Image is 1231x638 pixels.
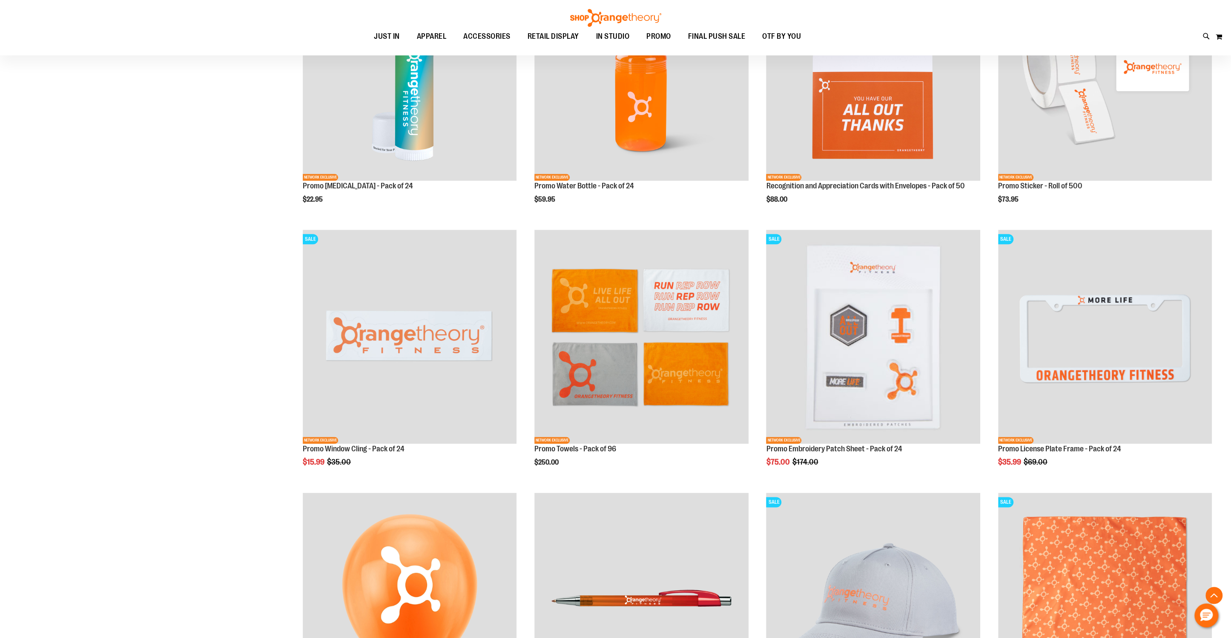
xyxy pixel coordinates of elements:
[534,437,570,444] span: NETWORK EXCLUSIVE
[303,234,318,244] span: SALE
[998,445,1121,453] a: Promo License Plate Frame - Pack of 24
[646,27,671,46] span: PROMO
[534,196,557,203] span: $59.95
[766,458,791,466] span: $75.00
[455,27,519,46] a: ACCESSORIES
[417,27,447,46] span: APPAREL
[1205,587,1222,604] button: Back To Top
[408,27,455,46] a: APPAREL
[680,27,754,46] a: FINAL PUSH SALE
[762,27,801,46] span: OTF BY YOU
[766,234,781,244] span: SALE
[534,445,616,453] a: Promo Towels - Pack of 96
[534,459,560,466] span: $250.00
[998,182,1082,190] a: Promo Sticker - Roll of 500
[588,27,638,46] a: IN STUDIO
[534,230,748,445] a: Promo Towels - Pack of 96NETWORK EXCLUSIVE
[528,27,579,46] span: RETAIL DISPLAY
[762,225,984,488] div: product
[998,437,1033,444] span: NETWORK EXCLUSIVE
[303,445,405,453] a: Promo Window Cling - Pack of 24
[766,196,788,203] span: $88.00
[569,9,663,27] img: Shop Orangetheory
[1024,458,1049,466] span: $69.00
[766,445,902,453] a: Promo Embroidery Patch Sheet - Pack of 24
[303,182,413,190] a: Promo [MEDICAL_DATA] - Pack of 24
[463,27,511,46] span: ACCESSORIES
[688,27,746,46] span: FINAL PUSH SALE
[374,27,400,46] span: JUST IN
[534,174,570,181] span: NETWORK EXCLUSIVE
[766,182,964,190] a: Recognition and Appreciation Cards with Envelopes - Pack of 50
[596,27,630,46] span: IN STUDIO
[303,230,517,444] img: Product image for Window Cling Orange - Pack of 24
[303,196,324,203] span: $22.95
[638,27,680,46] a: PROMO
[327,458,352,466] span: $35.00
[792,458,819,466] span: $174.00
[519,27,588,46] a: RETAIL DISPLAY
[994,225,1216,488] div: product
[766,497,781,507] span: SALE
[303,174,338,181] span: NETWORK EXCLUSIVE
[303,230,517,445] a: Product image for Window Cling Orange - Pack of 24SALENETWORK EXCLUSIVE
[998,230,1212,444] img: Product image for License Plate Frame White - Pack of 24
[998,234,1013,244] span: SALE
[766,230,980,445] a: Product image for Embroidery Patch Sheet - Pack of 24SALENETWORK EXCLUSIVE
[303,437,338,444] span: NETWORK EXCLUSIVE
[1194,603,1218,627] button: Hello, have a question? Let’s chat.
[298,225,521,488] div: product
[766,437,801,444] span: NETWORK EXCLUSIVE
[998,196,1020,203] span: $73.95
[534,230,748,444] img: Promo Towels - Pack of 96
[303,458,326,466] span: $15.99
[766,230,980,444] img: Product image for Embroidery Patch Sheet - Pack of 24
[530,225,752,488] div: product
[365,27,408,46] a: JUST IN
[766,174,801,181] span: NETWORK EXCLUSIVE
[534,182,634,190] a: Promo Water Bottle - Pack of 24
[754,27,809,46] a: OTF BY YOU
[998,230,1212,445] a: Product image for License Plate Frame White - Pack of 24SALENETWORK EXCLUSIVE
[998,174,1033,181] span: NETWORK EXCLUSIVE
[998,458,1022,466] span: $35.99
[998,497,1013,507] span: SALE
